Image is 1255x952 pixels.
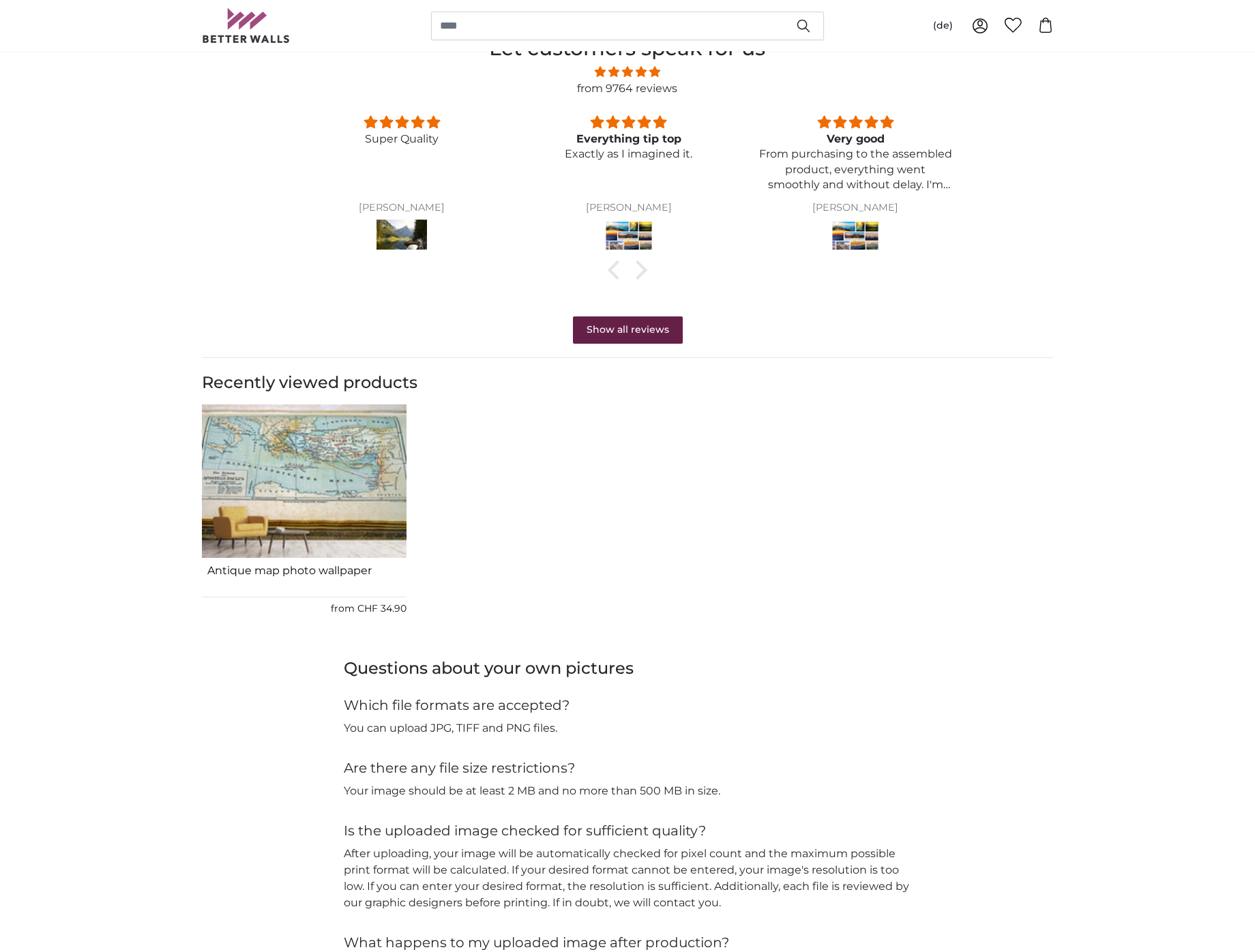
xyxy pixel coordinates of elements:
font: [PERSON_NAME] [586,201,672,213]
font: Is the uploaded image checked for sufficient quality? [344,822,706,839]
div: 5 stars [532,113,726,132]
font: What happens to my uploaded image after production? [344,934,729,951]
img: Photo wallpaper Still water in the mountains [376,220,427,258]
div: 1 of 1 [202,404,407,630]
button: (de) [922,14,964,38]
a: Show all reviews [573,316,683,344]
font: Questions about your own pictures [344,658,634,678]
font: [PERSON_NAME] [812,201,898,213]
font: Super Quality [365,132,439,145]
img: photo-wallpaper-artful-map [202,404,407,559]
font: (de) [933,19,953,31]
font: from CHF 34.90 [331,602,407,614]
font: After uploading, your image will be automatically checked for pixel count and the maximum possibl... [344,847,909,909]
div: 5 stars [758,113,952,132]
font: Your image should be at least 2 MB and no more than 500 MB in size. [344,784,720,797]
font: Exactly as I imagined it. [565,147,692,160]
a: from 9764 reviews [577,82,677,95]
font: You can upload JPG, TIFF and PNG files. [344,722,557,734]
font: [PERSON_NAME] [359,201,445,213]
span: 4.81 stars [287,63,968,80]
img: Betterwalls [202,8,291,43]
div: 5 stars [305,113,499,132]
img: Stock photo [830,220,881,258]
font: Show all reviews [587,323,669,336]
font: Recently viewed products [202,372,417,392]
img: Stock photo [604,220,654,258]
font: Antique map photo wallpaper [207,564,372,577]
font: Everything tip top [576,132,681,145]
font: Which file formats are accepted? [344,697,570,713]
a: Antique map photo wallpaper [207,564,401,591]
font: Are there any file size restrictions? [344,760,575,776]
font: From purchasing to the assembled product, everything went smoothly and without delay. I'm very pl... [759,147,952,206]
font: Very good [827,132,885,145]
